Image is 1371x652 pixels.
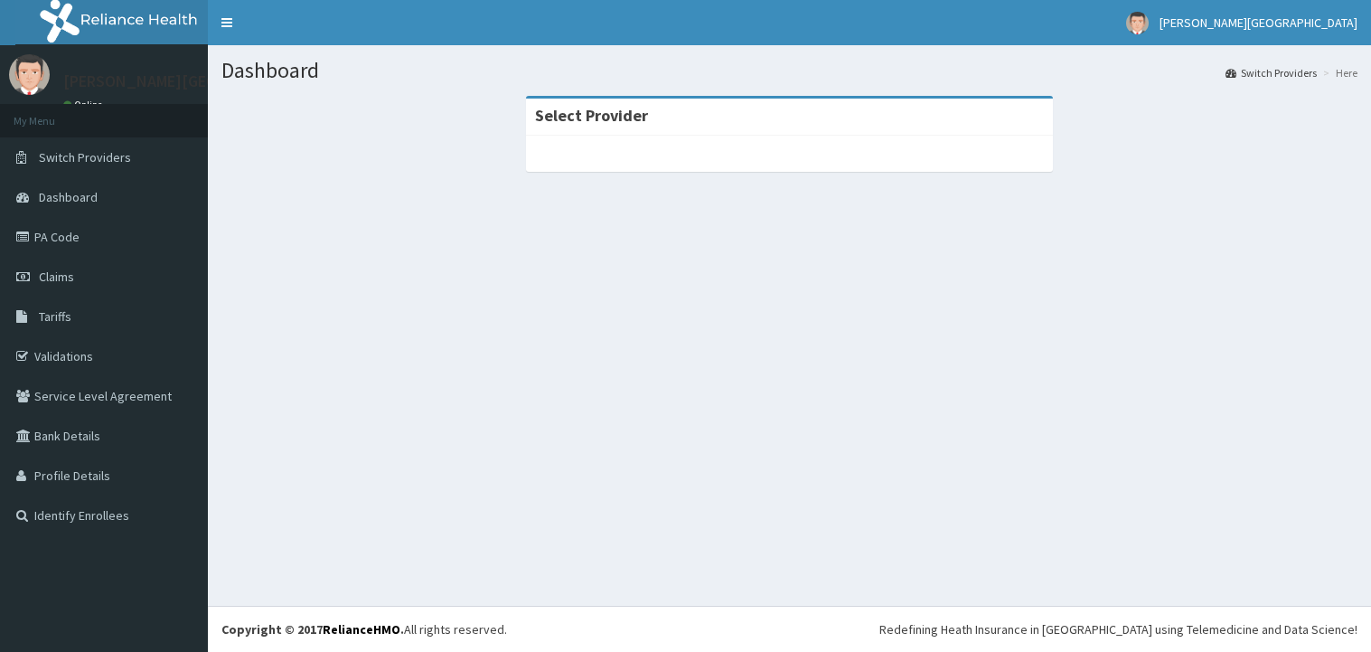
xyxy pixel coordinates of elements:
[879,620,1357,638] div: Redefining Heath Insurance in [GEOGRAPHIC_DATA] using Telemedicine and Data Science!
[39,308,71,325] span: Tariffs
[221,59,1357,82] h1: Dashboard
[63,99,107,111] a: Online
[39,189,98,205] span: Dashboard
[1319,65,1357,80] li: Here
[535,105,648,126] strong: Select Provider
[221,621,404,638] strong: Copyright © 2017 .
[1126,12,1149,34] img: User Image
[323,621,400,638] a: RelianceHMO
[39,269,74,285] span: Claims
[1225,65,1317,80] a: Switch Providers
[208,606,1371,652] footer: All rights reserved.
[39,149,131,165] span: Switch Providers
[1160,14,1357,31] span: [PERSON_NAME][GEOGRAPHIC_DATA]
[63,73,331,90] p: [PERSON_NAME][GEOGRAPHIC_DATA]
[9,54,50,95] img: User Image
